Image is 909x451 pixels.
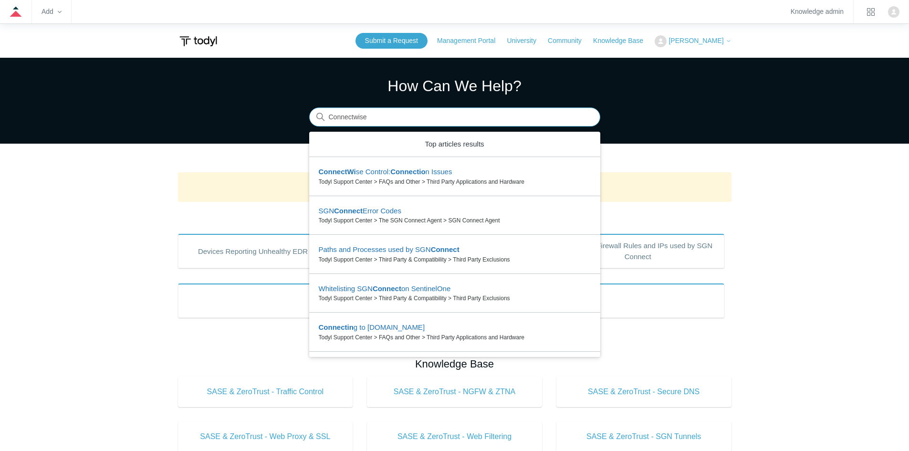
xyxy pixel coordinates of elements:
zd-hc-trigger: Add [42,9,62,14]
zd-autocomplete-breadcrumbs-multibrand: Todyl Support Center > Third Party & Compatibility > Third Party Exclusions [319,255,591,264]
h2: Popular Articles [178,210,731,225]
em: Connect [373,284,401,293]
a: Community [548,36,591,46]
a: Devices Reporting Unhealthy EDR States [178,234,351,268]
h2: Knowledge Base [178,356,731,372]
span: SASE & ZeroTrust - SGN Tunnels [571,431,717,442]
a: Product Updates [178,283,724,318]
zd-autocomplete-breadcrumbs-multibrand: Todyl Support Center > Third Party & Compatibility > Third Party Exclusions [319,294,591,303]
zd-autocomplete-title-multibrand: Suggested result 5 Connecting to Rumble.Run [319,323,425,333]
span: SASE & ZeroTrust - Web Proxy & SSL [192,431,339,442]
zd-autocomplete-title-multibrand: Suggested result 4 Whitelisting SGN Connect on SentinelOne [319,284,451,294]
h1: How Can We Help? [309,74,600,97]
em: Connect [431,245,460,253]
span: [PERSON_NAME] [669,37,723,44]
a: SASE & ZeroTrust - NGFW & ZTNA [367,377,542,407]
em: Connect [334,207,363,215]
span: SASE & ZeroTrust - Web Filtering [381,431,528,442]
em: ConnectWi [319,168,356,176]
button: [PERSON_NAME] [655,35,731,47]
a: University [507,36,545,46]
zd-autocomplete-breadcrumbs-multibrand: Todyl Support Center > The SGN Connect Agent > SGN Connect Agent [319,216,591,225]
zd-autocomplete-breadcrumbs-multibrand: Todyl Support Center > FAQs and Other > Third Party Applications and Hardware [319,178,591,186]
zd-autocomplete-title-multibrand: Suggested result 2 SGN Connect Error Codes [319,207,401,217]
a: Knowledge admin [791,9,844,14]
a: SASE & ZeroTrust - Traffic Control [178,377,353,407]
em: Connectin [319,323,354,331]
span: SASE & ZeroTrust - Secure DNS [571,386,717,398]
span: SASE & ZeroTrust - NGFW & ZTNA [381,386,528,398]
a: Management Portal [437,36,505,46]
zd-autocomplete-title-multibrand: Suggested result 3 Paths and Processes used by SGN Connect [319,245,460,255]
span: SASE & ZeroTrust - Traffic Control [192,386,339,398]
a: SASE & ZeroTrust - Secure DNS [556,377,731,407]
img: user avatar [888,6,899,18]
img: Todyl Support Center Help Center home page [178,32,219,50]
zd-autocomplete-title-multibrand: Suggested result 1 ConnectWise Control: Connection Issues [319,168,452,178]
zd-autocomplete-header: Top articles results [309,132,600,157]
a: Submit a Request [355,33,428,49]
zd-hc-trigger: Click your profile icon to open the profile menu [888,6,899,18]
a: Knowledge Base [593,36,653,46]
input: Search [309,108,600,127]
a: Outbound Firewall Rules and IPs used by SGN Connect [552,234,724,268]
em: Connectio [390,168,425,176]
zd-autocomplete-breadcrumbs-multibrand: Todyl Support Center > FAQs and Other > Third Party Applications and Hardware [319,333,591,342]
